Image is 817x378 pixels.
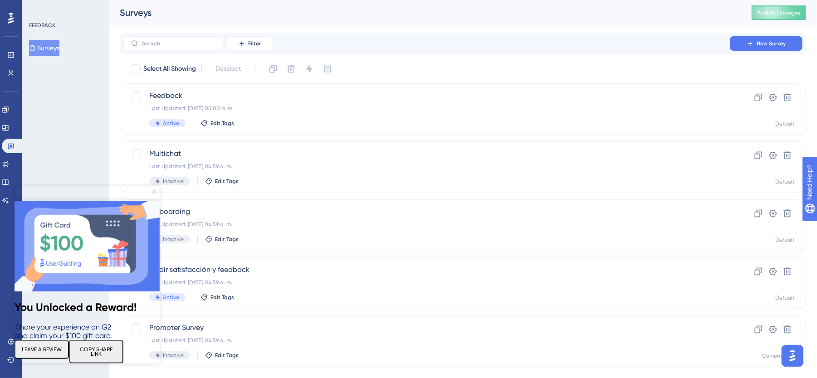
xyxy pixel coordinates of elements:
button: Publish Changes [752,5,806,20]
span: Need Help? [21,2,57,13]
div: Last Updated: [DATE] 04:59 a. m. [149,337,704,344]
span: Inactive [163,352,184,359]
div: FEEDBACK [29,22,55,29]
span: Edit Tags [215,178,239,185]
span: Feedback [149,90,704,101]
span: Active [163,294,179,301]
button: Deselect [207,61,249,77]
span: Edit Tags [215,236,239,243]
span: Deselect [215,63,241,74]
input: Search [142,40,215,47]
div: Last Updated: [DATE] 04:59 a. m. [149,163,704,170]
span: Edit Tags [210,294,234,301]
span: Publish Changes [757,9,801,16]
span: Edit Tags [215,352,239,359]
div: Default [775,294,795,301]
span: Filter [248,40,261,47]
div: Default [775,120,795,127]
button: Edit Tags [205,352,239,359]
span: Medir satisfacción y feedback [149,264,704,275]
span: Share your experience on G2 [1,136,97,145]
span: Active [163,120,179,127]
button: Edit Tags [205,236,239,243]
span: Inactive [163,236,184,243]
div: Default [775,236,795,243]
iframe: UserGuiding AI Assistant Launcher [779,342,806,369]
button: Edit Tags [201,294,234,301]
button: New Survey [730,36,802,51]
span: Multichat [149,148,704,159]
div: Last Updated: [DATE] 04:59 a. m. [149,221,704,228]
div: Last Updated: [DATE] 05:00 a. m. [149,105,704,112]
button: Edit Tags [201,120,234,127]
button: Surveys [29,40,59,56]
span: New Survey [757,40,786,47]
span: Edit Tags [210,120,234,127]
div: Last Updated: [DATE] 04:59 a. m. [149,279,704,286]
div: Default [775,178,795,185]
button: Edit Tags [205,178,239,185]
div: Surveys [120,6,729,19]
span: Inactive [163,178,184,185]
button: COPY SHARE LINK [54,154,109,177]
span: Promoter Survey [149,322,704,333]
div: Comentarios [762,352,795,359]
span: Onboarding [149,206,704,217]
span: Select All Showing [143,63,196,74]
button: Filter [227,36,272,51]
